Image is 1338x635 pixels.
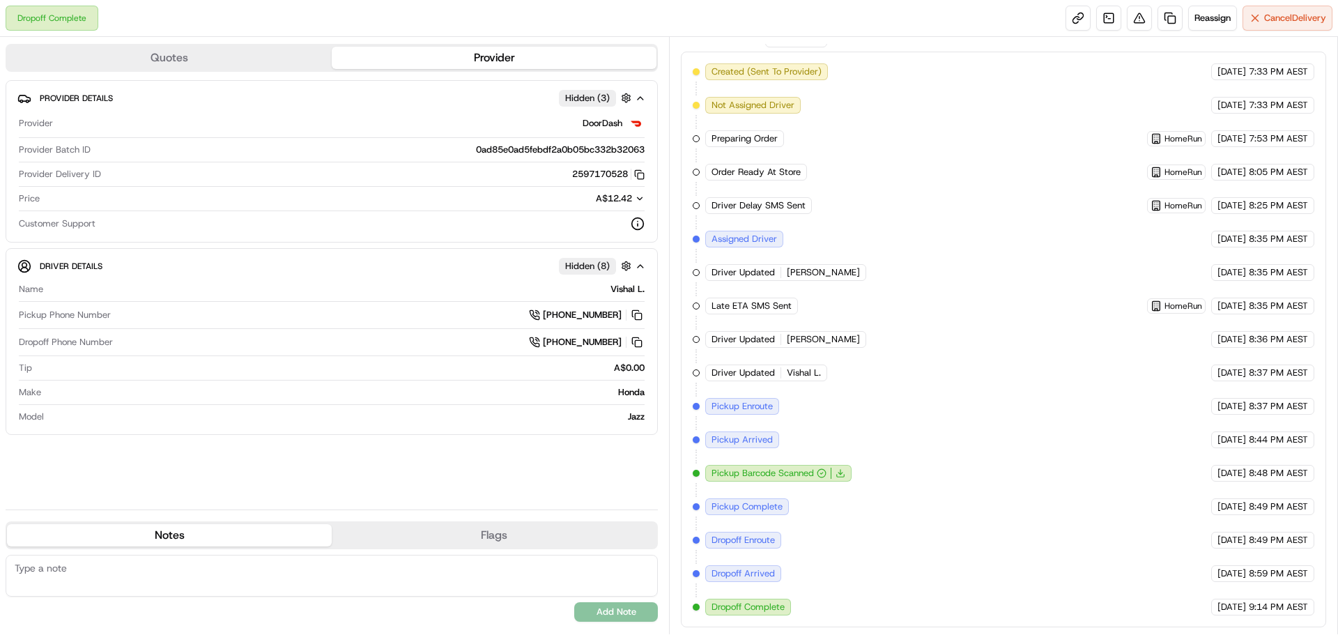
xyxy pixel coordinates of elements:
span: Vishal L. [787,367,821,379]
span: Driver Updated [712,367,775,379]
span: Assigned Driver [712,233,777,245]
span: Model [19,411,44,423]
a: [PHONE_NUMBER] [529,307,645,323]
span: Pickup Enroute [712,400,773,413]
span: [DATE] [1217,233,1246,245]
span: Hidden ( 8 ) [565,260,610,273]
span: HomeRun [1164,200,1202,211]
div: Honda [47,386,645,399]
span: 8:59 PM AEST [1249,567,1308,580]
span: Pickup Barcode Scanned [712,467,814,480]
button: Pickup Barcode Scanned [712,467,826,480]
span: Order Ready At Store [712,166,801,178]
span: DoorDash [583,117,622,130]
button: Reassign [1188,6,1237,31]
button: A$12.42 [522,192,645,205]
span: [PHONE_NUMBER] [543,309,622,321]
span: 8:44 PM AEST [1249,434,1308,446]
span: [DATE] [1217,500,1246,513]
span: [DATE] [1217,266,1246,279]
span: 8:49 PM AEST [1249,534,1308,546]
span: [PERSON_NAME] [787,333,860,346]
span: HomeRun [1164,300,1202,312]
span: Dropoff Complete [712,601,785,613]
span: [DATE] [1217,367,1246,379]
span: Provider Delivery ID [19,168,101,181]
span: [PHONE_NUMBER] [543,336,622,349]
button: Hidden (8) [559,257,635,275]
span: Cancel Delivery [1264,12,1326,24]
span: Driver Delay SMS Sent [712,199,806,212]
span: [DATE] [1217,166,1246,178]
button: Quotes [7,47,332,69]
span: Pickup Phone Number [19,309,111,321]
span: Pickup Complete [712,500,783,513]
span: A$12.42 [596,192,632,204]
span: 8:37 PM AEST [1249,367,1308,379]
span: Created (Sent To Provider) [712,66,822,78]
span: [DATE] [1217,333,1246,346]
span: [DATE] [1217,601,1246,613]
span: Provider Details [40,93,113,104]
span: 8:25 PM AEST [1249,199,1308,212]
button: CancelDelivery [1243,6,1332,31]
span: Make [19,386,41,399]
span: 9:14 PM AEST [1249,601,1308,613]
button: Driver DetailsHidden (8) [17,254,646,277]
span: Dropoff Enroute [712,534,775,546]
span: 8:35 PM AEST [1249,266,1308,279]
span: [DATE] [1217,567,1246,580]
button: Notes [7,524,332,546]
span: 8:48 PM AEST [1249,467,1308,480]
span: 8:05 PM AEST [1249,166,1308,178]
span: Preparing Order [712,132,778,145]
span: 0ad85e0ad5febdf2a0b05bc332b32063 [476,144,645,156]
span: [DATE] [1217,434,1246,446]
span: HomeRun [1164,133,1202,144]
span: Late ETA SMS Sent [712,300,792,312]
span: 8:35 PM AEST [1249,300,1308,312]
span: Name [19,283,43,296]
span: Dropoff Phone Number [19,336,113,349]
span: Tip [19,362,32,374]
span: [DATE] [1217,534,1246,546]
span: 8:36 PM AEST [1249,333,1308,346]
span: Driver Updated [712,333,775,346]
span: Driver Updated [712,266,775,279]
span: Dropoff Arrived [712,567,775,580]
div: Jazz [49,411,645,423]
span: [DATE] [1217,467,1246,480]
span: [DATE] [1217,300,1246,312]
span: Reassign [1194,12,1231,24]
span: Price [19,192,40,205]
button: 2597170528 [572,168,645,181]
span: Provider Batch ID [19,144,91,156]
button: Provider [332,47,656,69]
span: 7:53 PM AEST [1249,132,1308,145]
span: [DATE] [1217,66,1246,78]
span: 7:33 PM AEST [1249,66,1308,78]
span: Hidden ( 3 ) [565,92,610,105]
div: Vishal L. [49,283,645,296]
button: Hidden (3) [559,89,635,107]
a: [PHONE_NUMBER] [529,335,645,350]
span: 8:37 PM AEST [1249,400,1308,413]
span: Customer Support [19,217,95,230]
span: [DATE] [1217,199,1246,212]
span: [DATE] [1217,99,1246,112]
span: 7:33 PM AEST [1249,99,1308,112]
span: Not Assigned Driver [712,99,794,112]
span: Pickup Arrived [712,434,773,446]
span: 8:49 PM AEST [1249,500,1308,513]
div: A$0.00 [38,362,645,374]
span: [DATE] [1217,400,1246,413]
span: Provider [19,117,53,130]
span: [DATE] [1217,132,1246,145]
span: [PERSON_NAME] [787,266,860,279]
span: HomeRun [1164,167,1202,178]
button: Provider DetailsHidden (3) [17,86,646,109]
span: Driver Details [40,261,102,272]
img: doordash_logo_v2.png [628,115,645,132]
